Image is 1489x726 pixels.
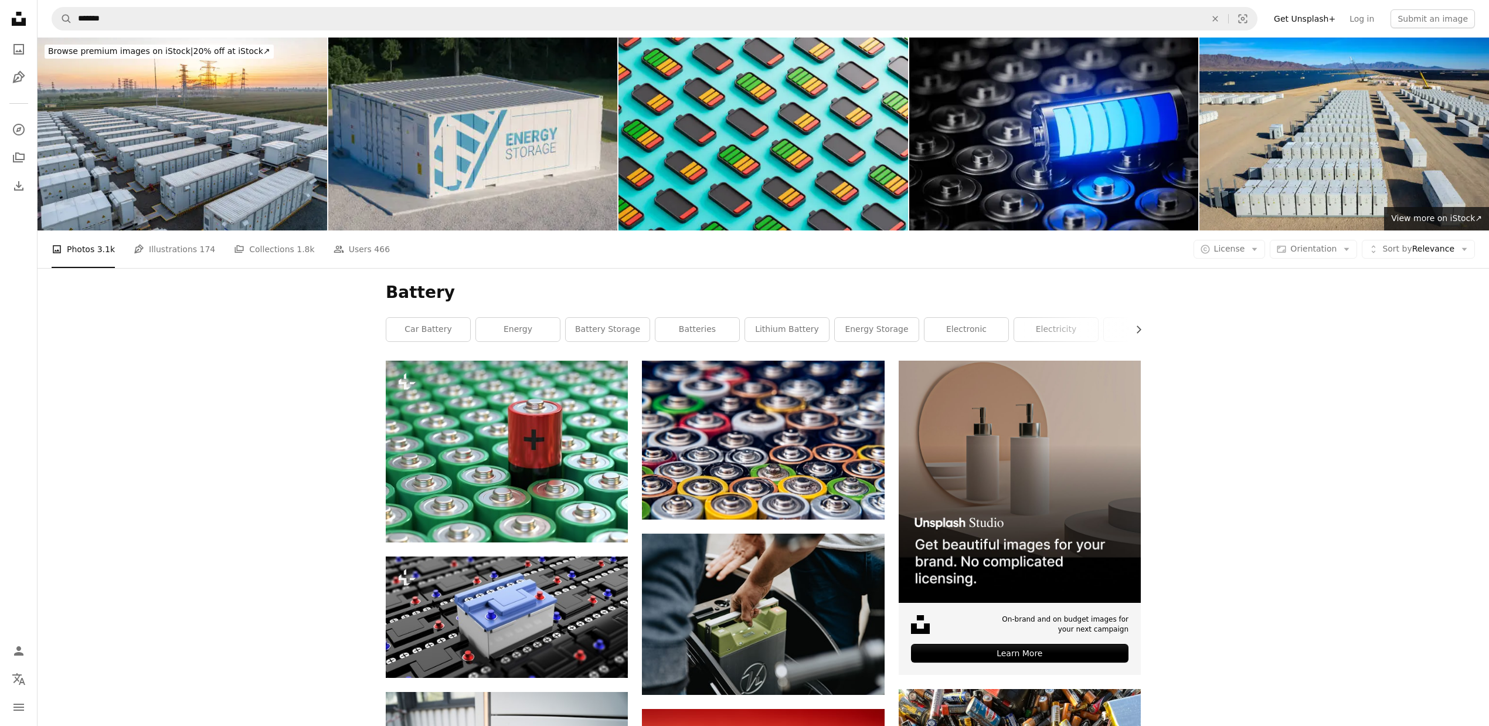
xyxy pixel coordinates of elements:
[7,38,30,61] a: Photos
[995,615,1128,635] span: On-brand and on budget images for your next campaign
[374,243,390,256] span: 466
[7,66,30,89] a: Illustrations
[1267,9,1342,28] a: Get Unsplash+
[618,38,908,230] img: Batteries on blue background. Sustainable resources, electric vehicle battery.
[1229,8,1257,30] button: Visual search
[134,230,215,268] a: Illustrations 174
[7,174,30,198] a: Download History
[1014,318,1098,341] a: electricity
[642,361,884,520] img: brown green and blue round buttons
[386,318,470,341] a: car battery
[52,7,1257,30] form: Find visuals sitewide
[7,667,30,691] button: Language
[909,38,1199,230] img: Sustainable Energy, renewable energy source, battery technology
[924,318,1008,341] a: electronic
[386,446,628,457] a: battery concept.3d rendering,conceptual image.
[1384,207,1489,230] a: View more on iStock↗
[745,318,829,341] a: lithium battery
[1128,318,1141,341] button: scroll list to the right
[1391,213,1482,223] span: View more on iStock ↗
[234,230,314,268] a: Collections 1.8k
[1391,9,1475,28] button: Submit an image
[476,318,560,341] a: energy
[642,435,884,445] a: brown green and blue round buttons
[386,612,628,622] a: Car batteries background. Car and motorcycle spare parts. One battery out of the rest. 3d illustr...
[52,8,72,30] button: Search Unsplash
[1199,38,1489,230] img: Electrical storage array at solar power plant
[899,361,1141,675] a: On-brand and on budget images for your next campaignLearn More
[899,361,1141,603] img: file-1715714113747-b8b0561c490eimage
[642,534,884,695] img: person holding black and green electronic device
[328,38,618,230] img: Concept of energy storage unit consisting of multiple conected containers with batteries. 3d redn...
[7,639,30,663] a: Log in / Sign up
[386,557,628,678] img: Car batteries background. Car and motorcycle spare parts. One battery out of the rest. 3d illustr...
[835,318,919,341] a: energy storage
[48,46,270,56] span: 20% off at iStock ↗
[566,318,650,341] a: battery storage
[1290,244,1337,253] span: Orientation
[297,243,314,256] span: 1.8k
[911,615,930,634] img: file-1631678316303-ed18b8b5cb9cimage
[38,38,327,230] img: Energy storage power station at sunrise
[38,38,281,66] a: Browse premium images on iStock|20% off at iStock↗
[1270,240,1357,259] button: Orientation
[200,243,216,256] span: 174
[7,118,30,141] a: Explore
[1342,9,1381,28] a: Log in
[7,696,30,719] button: Menu
[1194,240,1266,259] button: License
[1202,8,1228,30] button: Clear
[334,230,390,268] a: Users 466
[911,644,1128,663] div: Learn More
[1362,240,1475,259] button: Sort byRelevance
[642,609,884,619] a: person holding black and green electronic device
[655,318,739,341] a: batteries
[1382,244,1412,253] span: Sort by
[7,146,30,169] a: Collections
[1382,243,1454,255] span: Relevance
[386,361,628,542] img: battery concept.3d rendering,conceptual image.
[48,46,193,56] span: Browse premium images on iStock |
[1214,244,1245,253] span: License
[1104,318,1188,341] a: charging
[386,282,1141,303] h1: Battery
